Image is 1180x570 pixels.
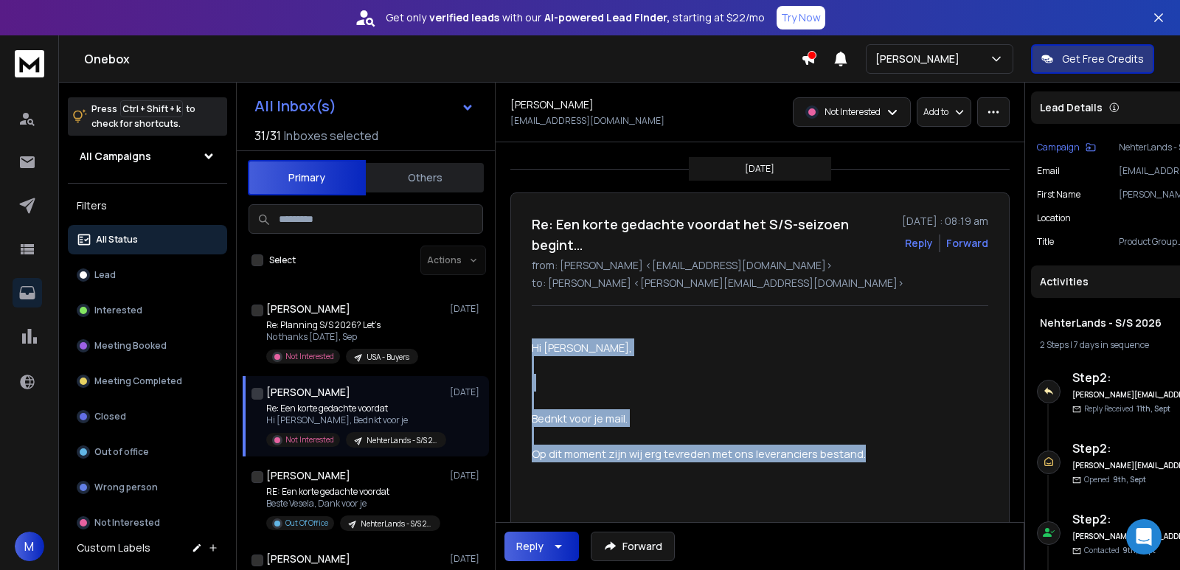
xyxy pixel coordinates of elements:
[1031,44,1154,74] button: Get Free Credits
[120,100,183,117] span: Ctrl + Shift + k
[254,127,281,145] span: 31 / 31
[1074,338,1149,351] span: 7 days in sequence
[781,10,821,25] p: Try Now
[68,296,227,325] button: Interested
[68,437,227,467] button: Out of office
[96,234,138,246] p: All Status
[77,541,150,555] h3: Custom Labels
[94,269,116,281] p: Lead
[248,160,366,195] button: Primary
[1037,236,1054,248] p: title
[84,50,801,68] h1: Onebox
[1037,189,1080,201] p: First Name
[15,532,44,561] button: M
[510,115,664,127] p: [EMAIL_ADDRESS][DOMAIN_NAME]
[946,236,988,251] div: Forward
[284,127,378,145] h3: Inboxes selected
[450,470,483,482] p: [DATE]
[68,195,227,216] h3: Filters
[591,532,675,561] button: Forward
[68,142,227,171] button: All Campaigns
[80,149,151,164] h1: All Campaigns
[532,411,628,425] span: Bednkt voor je mail.
[450,386,483,398] p: [DATE]
[366,161,484,194] button: Others
[1037,142,1080,153] p: Campaign
[367,435,437,446] p: NehterLands - S/S 2026
[777,6,825,29] button: Try Now
[94,446,149,458] p: Out of office
[266,468,350,483] h1: [PERSON_NAME]
[386,10,765,25] p: Get only with our starting at $22/mo
[68,366,227,396] button: Meeting Completed
[68,508,227,538] button: Not Interested
[510,97,594,112] h1: [PERSON_NAME]
[91,102,195,131] p: Press to check for shortcuts.
[450,553,483,565] p: [DATE]
[361,518,431,529] p: NehterLands - S/S 2026
[875,52,965,66] p: [PERSON_NAME]
[94,305,142,316] p: Interested
[544,10,670,25] strong: AI-powered Lead Finder,
[68,331,227,361] button: Meeting Booked
[1084,403,1170,414] p: Reply Received
[94,411,126,423] p: Closed
[1062,52,1144,66] p: Get Free Credits
[285,434,334,445] p: Not Interested
[68,260,227,290] button: Lead
[923,106,948,118] p: Add to
[825,106,881,118] p: Not Interested
[254,99,336,114] h1: All Inbox(s)
[532,446,866,461] span: Op dit moment zijn wij erg tevreden met ons leveranciers bestand.
[68,473,227,502] button: Wrong person
[94,517,160,529] p: Not Interested
[266,552,350,566] h1: [PERSON_NAME]
[266,403,443,414] p: Re: Een korte gedachte voordat
[429,10,499,25] strong: verified leads
[269,254,296,266] label: Select
[266,319,418,331] p: Re: Planning S/S 2026? Let’s
[532,276,988,291] p: to: [PERSON_NAME] <[PERSON_NAME][EMAIL_ADDRESS][DOMAIN_NAME]>
[532,214,893,255] h1: Re: Een korte gedachte voordat het S/S-seizoen begint…
[266,414,443,426] p: Hi [PERSON_NAME], Bednkt voor je
[68,225,227,254] button: All Status
[266,331,418,343] p: No thanks [DATE], Sep
[905,236,933,251] button: Reply
[266,302,350,316] h1: [PERSON_NAME]
[1136,403,1170,414] span: 11th, Sept
[94,375,182,387] p: Meeting Completed
[68,402,227,431] button: Closed
[450,303,483,315] p: [DATE]
[367,352,409,363] p: USA - Buyers
[1037,165,1060,177] p: Email
[94,340,167,352] p: Meeting Booked
[266,486,440,498] p: RE: Een korte gedachte voordat
[15,50,44,77] img: logo
[1037,142,1096,153] button: Campaign
[532,340,632,355] span: Hi [PERSON_NAME],
[94,482,158,493] p: Wrong person
[1040,338,1069,351] span: 2 Steps
[1040,100,1103,115] p: Lead Details
[745,163,774,175] p: [DATE]
[504,532,579,561] button: Reply
[516,539,544,554] div: Reply
[1122,545,1156,555] span: 9th, Sept
[266,498,440,510] p: Beste Vesela, Dank voor je
[1037,212,1071,224] p: location
[1113,474,1146,484] span: 9th, Sept
[285,351,334,362] p: Not Interested
[1126,519,1162,555] div: Open Intercom Messenger
[266,385,350,400] h1: [PERSON_NAME]
[532,258,988,273] p: from: [PERSON_NAME] <[EMAIL_ADDRESS][DOMAIN_NAME]>
[1084,474,1146,485] p: Opened
[902,214,988,229] p: [DATE] : 08:19 am
[285,518,328,529] p: Out Of Office
[1084,545,1156,556] p: Contacted
[243,91,486,121] button: All Inbox(s)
